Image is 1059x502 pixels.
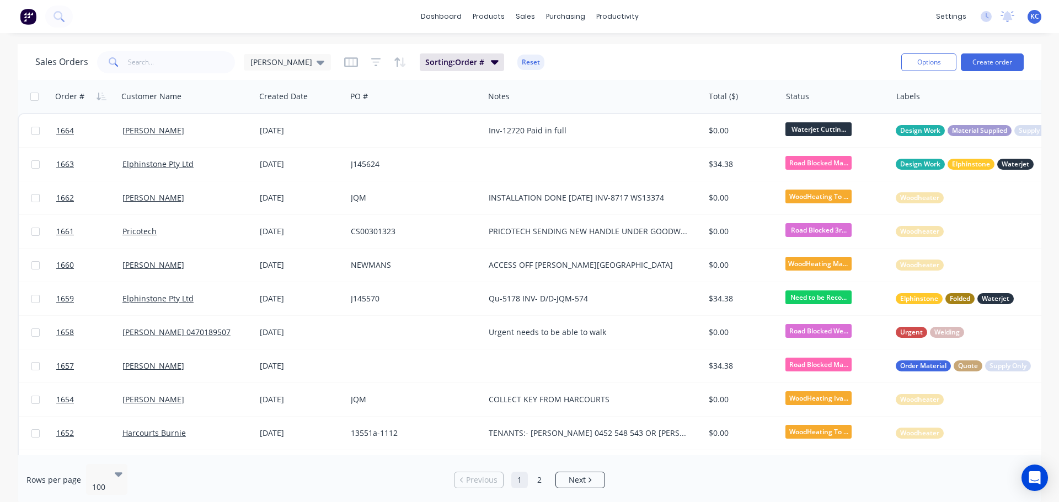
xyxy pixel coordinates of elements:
span: Quote [958,360,978,371]
div: Customer Name [121,91,181,102]
div: Inv-12720 Paid in full [489,125,689,136]
a: Next page [556,474,605,485]
button: Reset [517,55,544,70]
span: Waterjet Cuttin... [785,122,852,136]
span: WoodHeating Iva... [785,391,852,405]
div: CS00301323 [351,226,473,237]
a: [PERSON_NAME] 0470189507 [122,327,231,337]
a: 1664 [56,114,122,147]
div: 13551a-1112 [351,428,473,439]
div: [DATE] [260,159,342,170]
span: Rows per page [26,474,81,485]
div: TENANTS:- [PERSON_NAME] 0452 548 543 OR [PERSON_NAME] 0432 550 138 [489,428,689,439]
span: Woodheater [900,192,939,203]
div: Qu-5178 INV- D/D-JQM-574 [489,293,689,304]
a: [PERSON_NAME] [122,192,184,203]
span: Elphinstone [900,293,938,304]
a: 1652 [56,417,122,450]
button: Options [901,53,956,71]
span: Woodheater [900,394,939,405]
div: $34.38 [709,159,774,170]
div: [DATE] [260,394,342,405]
span: Previous [466,474,498,485]
span: Next [569,474,586,485]
a: 1663 [56,148,122,181]
div: JQM [351,192,473,203]
span: Woodheater [900,260,939,271]
span: Supply Only [1019,125,1056,136]
button: UrgentWelding [896,327,964,338]
span: Road Blocked We... [785,324,852,338]
a: Page 2 [531,472,548,488]
a: 1651 [56,450,122,483]
span: Sorting: Order # [425,57,484,68]
div: Status [786,91,809,102]
span: Material Supplied [952,125,1007,136]
span: Waterjet [1002,159,1029,170]
span: Waterjet [982,293,1009,304]
div: Labels [896,91,920,102]
span: 1659 [56,293,74,304]
button: Woodheater [896,428,944,439]
span: Road Blocked Ma... [785,358,852,371]
span: 1662 [56,192,74,203]
div: [DATE] [260,260,342,271]
span: WoodHeating Mar... [785,257,852,271]
a: [PERSON_NAME] [122,394,184,404]
div: COLLECT KEY FROM HARCOURTS [489,394,689,405]
div: PO # [350,91,368,102]
a: dashboard [415,8,467,25]
a: [PERSON_NAME] [122,125,184,136]
div: [DATE] [260,226,342,237]
div: [DATE] [260,293,342,304]
span: Welding [934,327,960,338]
a: 1662 [56,181,122,214]
button: Sorting:Order # [420,53,504,71]
div: INSTALLATION DONE [DATE] INV-8717 WS13374 [489,192,689,203]
a: 1660 [56,249,122,282]
div: productivity [591,8,644,25]
a: Harcourts Burnie [122,428,186,438]
div: products [467,8,510,25]
span: Design Work [900,159,940,170]
div: Notes [488,91,510,102]
div: settings [930,8,972,25]
span: 1652 [56,428,74,439]
div: 100 [92,482,108,493]
a: 1659 [56,282,122,315]
div: $0.00 [709,428,774,439]
span: KC [1030,12,1039,21]
div: ACCESS OFF [PERSON_NAME][GEOGRAPHIC_DATA] [489,260,689,271]
input: Search... [128,51,236,73]
button: Woodheater [896,394,944,405]
a: Elphinstone Pty Ltd [122,293,194,304]
a: 1654 [56,383,122,416]
div: Order # [55,91,84,102]
span: Road Blocked Ma... [785,156,852,170]
div: [DATE] [260,192,342,203]
button: ElphinstoneFoldedWaterjet [896,293,1014,304]
span: Order Material [900,360,946,371]
div: [DATE] [260,327,342,338]
div: $0.00 [709,260,774,271]
div: J145570 [351,293,473,304]
span: Elphinstone [952,159,990,170]
a: [PERSON_NAME] [122,260,184,270]
button: Design WorkElphinstoneWaterjet [896,159,1034,170]
span: 1660 [56,260,74,271]
div: $0.00 [709,394,774,405]
div: JQM [351,394,473,405]
span: 1664 [56,125,74,136]
a: Elphinstone Pty Ltd [122,159,194,169]
span: 1663 [56,159,74,170]
span: Urgent [900,327,923,338]
h1: Sales Orders [35,57,88,67]
a: [PERSON_NAME] [122,360,184,371]
div: [DATE] [260,428,342,439]
button: Woodheater [896,226,944,237]
a: Page 1 is your current page [511,472,528,488]
button: Create order [961,53,1024,71]
a: Previous page [454,474,503,485]
div: Open Intercom Messenger [1021,465,1048,491]
span: Need to be Reco... [785,290,852,304]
